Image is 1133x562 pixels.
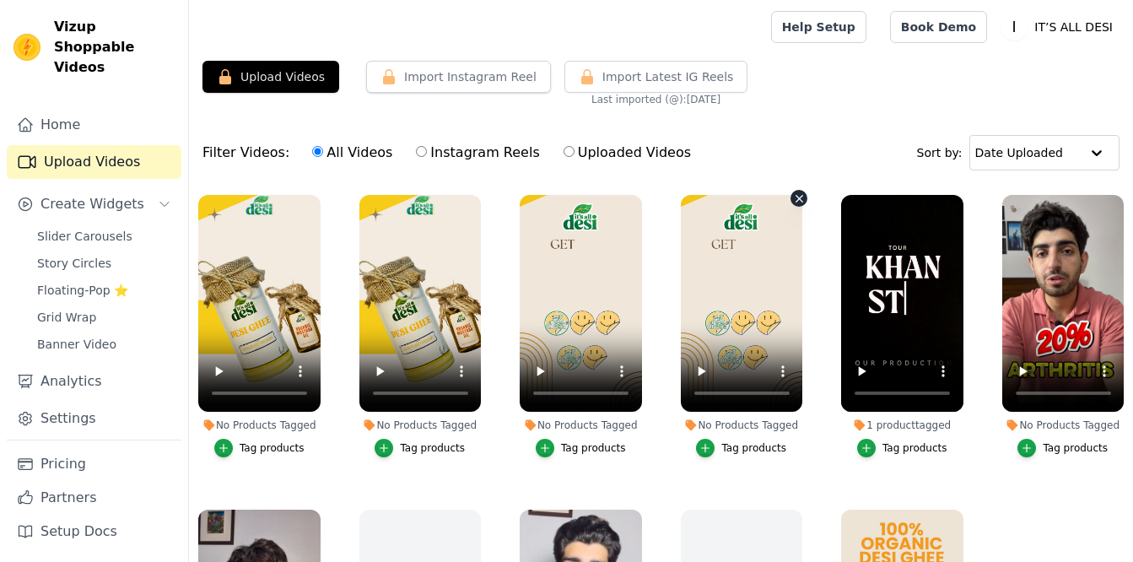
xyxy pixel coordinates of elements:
span: Last imported (@ ): [DATE] [591,93,720,106]
div: No Products Tagged [359,419,482,432]
button: I IT’S ALL DESI [1001,12,1120,42]
button: Import Latest IG Reels [564,61,748,93]
a: Setup Docs [7,515,181,548]
div: Tag products [1043,441,1108,455]
div: Tag products [240,441,305,455]
button: Tag products [375,439,465,457]
span: Create Widgets [40,194,144,214]
a: Banner Video [27,332,181,356]
div: Filter Videos: [202,133,700,172]
a: Floating-Pop ⭐ [27,278,181,302]
span: Banner Video [37,336,116,353]
button: Create Widgets [7,187,181,221]
div: Tag products [400,441,465,455]
span: Vizup Shoppable Videos [54,17,175,78]
input: All Videos [312,146,323,157]
div: No Products Tagged [198,419,321,432]
div: Tag products [882,441,947,455]
button: Tag products [857,439,947,457]
a: Story Circles [27,251,181,275]
input: Instagram Reels [416,146,427,157]
a: Slider Carousels [27,224,181,248]
span: Slider Carousels [37,228,132,245]
button: Import Instagram Reel [366,61,551,93]
div: No Products Tagged [520,419,642,432]
a: Pricing [7,447,181,481]
button: Tag products [214,439,305,457]
div: No Products Tagged [1002,419,1125,432]
a: Upload Videos [7,145,181,179]
a: Book Demo [890,11,987,43]
a: Settings [7,402,181,435]
text: I [1012,19,1017,35]
div: No Products Tagged [681,419,803,432]
div: Tag products [721,441,786,455]
div: Sort by: [917,135,1120,170]
img: Vizup [13,34,40,61]
p: IT’S ALL DESI [1028,12,1120,42]
span: Story Circles [37,255,111,272]
a: Grid Wrap [27,305,181,329]
span: Import Latest IG Reels [602,68,734,85]
div: Tag products [561,441,626,455]
span: Floating-Pop ⭐ [37,282,128,299]
button: Tag products [536,439,626,457]
button: Upload Videos [202,61,339,93]
button: Tag products [696,439,786,457]
span: Grid Wrap [37,309,96,326]
a: Help Setup [771,11,866,43]
input: Uploaded Videos [564,146,575,157]
div: 1 product tagged [841,419,963,432]
label: All Videos [311,142,393,164]
button: Tag products [1017,439,1108,457]
a: Partners [7,481,181,515]
a: Analytics [7,365,181,398]
label: Instagram Reels [415,142,540,164]
label: Uploaded Videos [563,142,692,164]
button: Video Delete [790,190,807,207]
a: Home [7,108,181,142]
